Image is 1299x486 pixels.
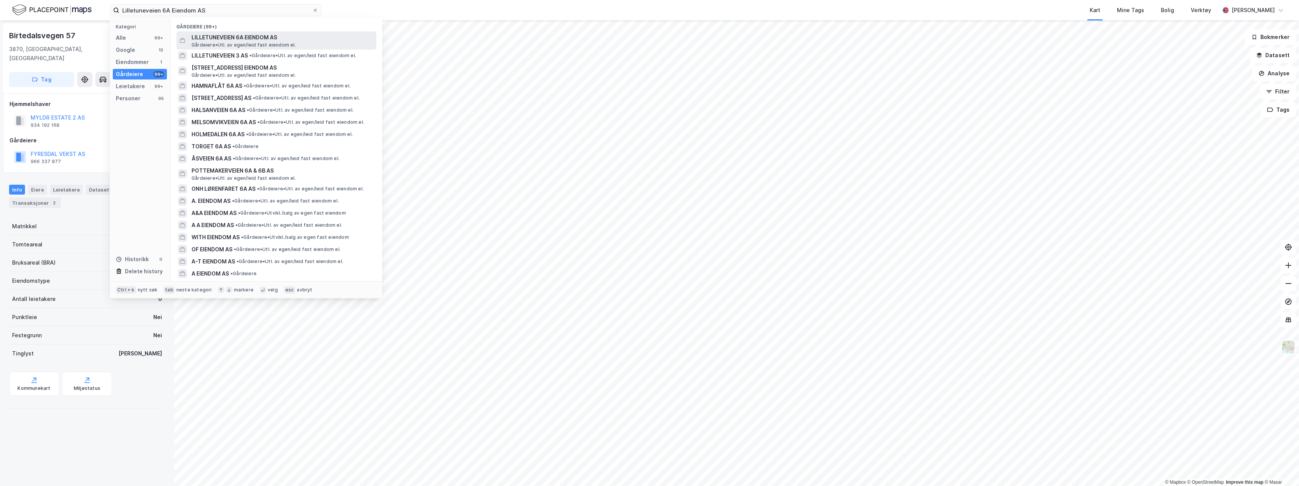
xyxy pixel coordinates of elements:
span: • [249,53,252,58]
div: Antall leietakere [12,294,56,304]
span: Gårdeiere • Utl. av egen/leid fast eiendom el. [247,107,354,113]
div: markere [234,287,254,293]
div: Bruksareal (BRA) [12,258,56,267]
span: Gårdeiere • Utl. av egen/leid fast eiendom el. [257,186,364,192]
div: Festegrunn [12,331,42,340]
span: • [237,259,239,264]
input: Søk på adresse, matrikkel, gårdeiere, leietakere eller personer [119,5,312,16]
div: 99+ [153,35,164,41]
span: • [253,95,255,101]
div: Google [116,45,135,55]
img: Z [1281,340,1296,354]
div: Kategori [116,24,167,30]
span: MELSOMVIKVEIEN 6A AS [192,118,256,127]
div: 99+ [153,83,164,89]
span: Gårdeiere • Utl. av egen/leid fast eiendom el. [253,95,360,101]
span: Gårdeiere • Utl. av egen/leid fast eiendom el. [235,222,342,228]
div: Nei [153,313,162,322]
div: Ctrl + k [116,286,136,294]
div: Kart [1090,6,1100,15]
div: Leietakere [116,82,145,91]
div: Hjemmelshaver [9,100,165,109]
div: Eiere [28,185,47,195]
div: Bolig [1161,6,1174,15]
span: POTTEMAKERVEIEN 6A & 6B AS [192,166,373,175]
div: [PERSON_NAME] [118,349,162,358]
span: OF EIENDOM AS [192,245,232,254]
span: • [235,222,238,228]
div: 0 [158,256,164,262]
span: TORGET 6A AS [192,142,231,151]
span: Gårdeiere • Utl. av egen/leid fast eiendom el. [244,83,350,89]
button: Datasett [1250,48,1296,63]
div: Gårdeiere [9,136,165,145]
span: • [246,131,248,137]
div: Tinglyst [12,349,34,358]
div: Birtedalsvegen 57 [9,30,77,42]
span: • [232,198,234,204]
span: Gårdeiere • Utl. av egen/leid fast eiendom el. [257,119,364,125]
span: Gårdeiere • Utl. av egen/leid fast eiendom el. [234,246,341,252]
span: A A EIENDOM AS [192,221,234,230]
div: 95 [158,95,164,101]
div: velg [268,287,278,293]
div: Eiendomstype [12,276,50,285]
span: Gårdeiere • Utl. av egen/leid fast eiendom el. [233,156,340,162]
span: A. EIENDOM AS [192,196,231,206]
span: LILLETUNEVEIEN 3 AS [192,51,248,60]
span: HALSANVEIEN 6A AS [192,106,245,115]
div: tab [164,286,175,294]
div: esc [284,286,296,294]
div: Miljøstatus [74,385,100,391]
span: • [232,143,235,149]
span: A-T EIENDOM AS [192,257,235,266]
div: 966 337 877 [31,159,61,165]
div: Matrikkel [12,222,37,231]
div: Verktøy [1191,6,1211,15]
button: Analyse [1252,66,1296,81]
span: • [234,246,236,252]
span: Gårdeiere [232,143,259,150]
span: Gårdeiere • Utl. av egen/leid fast eiendom el. [192,72,296,78]
span: • [257,119,260,125]
div: neste kategori [176,287,212,293]
span: HOLMEDALEN 6A AS [192,130,245,139]
button: Tag [9,72,74,87]
div: 1 [158,59,164,65]
div: Nei [153,331,162,340]
button: Filter [1260,84,1296,99]
span: • [257,186,259,192]
a: OpenStreetMap [1187,480,1224,485]
span: WITH EIENDOM AS [192,233,240,242]
span: • [247,107,249,113]
div: 0 [158,294,162,304]
span: • [233,156,235,161]
div: Kommunekart [17,385,50,391]
div: Mine Tags [1117,6,1144,15]
div: Personer [116,94,140,103]
span: [STREET_ADDRESS] EIENDOM AS [192,63,373,72]
div: Gårdeiere (99+) [170,18,382,31]
div: 3870, [GEOGRAPHIC_DATA], [GEOGRAPHIC_DATA] [9,45,125,63]
div: Transaksjoner [9,198,61,208]
div: Punktleie [12,313,37,322]
span: HAMNAFLÅT 6A AS [192,81,242,90]
div: Datasett [86,185,114,195]
div: Leietakere [50,185,83,195]
div: Historikk [116,255,149,264]
div: 13 [158,47,164,53]
span: Gårdeiere • Utl. av egen/leid fast eiendom el. [192,42,296,48]
span: Gårdeiere • Utvikl./salg av egen fast eiendom [238,210,346,216]
span: A&A EIENDOM AS [192,209,237,218]
span: • [231,271,233,276]
div: nytt søk [138,287,158,293]
button: Tags [1261,102,1296,117]
div: Chat Widget [1261,450,1299,486]
div: 934 192 168 [31,122,59,128]
span: A EIENDOM AS [192,269,229,278]
span: LILLETUNEVEIEN 6A EIENDOM AS [192,33,373,42]
div: 2 [50,199,58,207]
div: Eiendommer [116,58,149,67]
span: Gårdeiere • Utl. av egen/leid fast eiendom el. [192,175,296,181]
a: Improve this map [1226,480,1263,485]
